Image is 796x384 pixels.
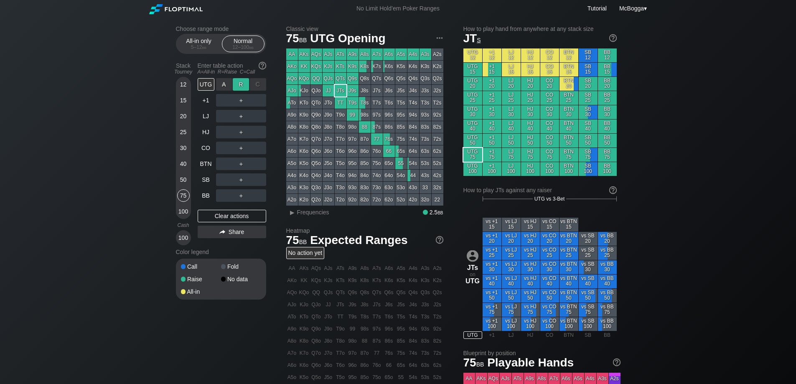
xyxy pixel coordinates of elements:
[286,121,298,133] div: A8o
[435,33,444,43] img: ellipsis.fd386fe8.svg
[359,182,371,193] div: 83o
[598,63,617,76] div: BB 15
[619,5,644,12] span: McBogga
[483,77,501,91] div: +1 20
[407,85,419,97] div: J4s
[347,145,359,157] div: 96o
[335,133,346,145] div: T7o
[467,250,478,262] img: icon-avatar.b40e07d9.svg
[540,148,559,162] div: CO 75
[347,121,359,133] div: 98o
[359,158,371,169] div: 85o
[286,133,298,145] div: A7o
[435,235,444,244] img: help.32db89a4.svg
[310,133,322,145] div: Q7o
[612,358,621,367] img: help.32db89a4.svg
[371,97,383,109] div: T7s
[335,182,346,193] div: T3o
[559,120,578,133] div: BTN 40
[216,78,232,91] div: A
[347,61,359,72] div: K9s
[335,194,346,206] div: T2o
[463,32,481,45] span: JT
[502,148,521,162] div: LJ 75
[198,158,214,170] div: BTN
[463,134,482,147] div: UTG 50
[347,194,359,206] div: 92o
[286,145,298,157] div: A6o
[258,61,267,70] img: help.32db89a4.svg
[323,85,334,97] div: JJ
[407,133,419,145] div: 74s
[477,35,481,44] span: s
[395,182,407,193] div: 53o
[181,264,221,270] div: Call
[323,121,334,133] div: J8o
[407,170,419,181] div: 44
[371,48,383,60] div: A7s
[286,25,443,32] h2: Classic view
[359,133,371,145] div: 87o
[359,97,371,109] div: T8s
[420,97,431,109] div: T3s
[383,133,395,145] div: 76s
[598,105,617,119] div: BB 30
[420,133,431,145] div: 73s
[198,173,214,186] div: SB
[371,158,383,169] div: 75o
[347,48,359,60] div: A9s
[335,85,346,97] div: JTs
[310,109,322,121] div: Q9o
[335,73,346,84] div: QTs
[198,110,214,122] div: LJ
[383,85,395,97] div: J6s
[395,48,407,60] div: A5s
[371,109,383,121] div: 97s
[483,63,501,76] div: +1 15
[463,63,482,76] div: UTG 15
[540,105,559,119] div: CO 30
[502,120,521,133] div: LJ 40
[395,133,407,145] div: 75s
[198,59,266,78] div: Enter table action
[608,33,618,43] img: help.32db89a4.svg
[298,73,310,84] div: KQo
[407,61,419,72] div: K4s
[221,276,261,282] div: No data
[286,158,298,169] div: A5o
[335,158,346,169] div: T5o
[310,145,322,157] div: Q6o
[540,91,559,105] div: CO 25
[383,61,395,72] div: K6s
[383,109,395,121] div: 96s
[502,48,521,62] div: LJ 12
[502,77,521,91] div: LJ 20
[432,48,443,60] div: A2s
[335,121,346,133] div: T8o
[310,48,322,60] div: AQs
[420,73,431,84] div: Q3s
[432,158,443,169] div: 52s
[216,158,266,170] div: ＋
[286,73,298,84] div: AQo
[216,110,266,122] div: ＋
[347,85,359,97] div: J9s
[483,134,501,147] div: +1 50
[198,126,214,138] div: HJ
[359,73,371,84] div: Q8s
[432,85,443,97] div: J2s
[395,145,407,157] div: 65s
[323,194,334,206] div: J2o
[298,97,310,109] div: KTo
[598,148,617,162] div: BB 75
[335,97,346,109] div: TT
[198,142,214,154] div: CO
[463,77,482,91] div: UTG 20
[177,158,190,170] div: 40
[286,109,298,121] div: A9o
[323,182,334,193] div: J3o
[323,145,334,157] div: J6o
[221,264,261,270] div: Fold
[502,105,521,119] div: LJ 30
[347,97,359,109] div: T9s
